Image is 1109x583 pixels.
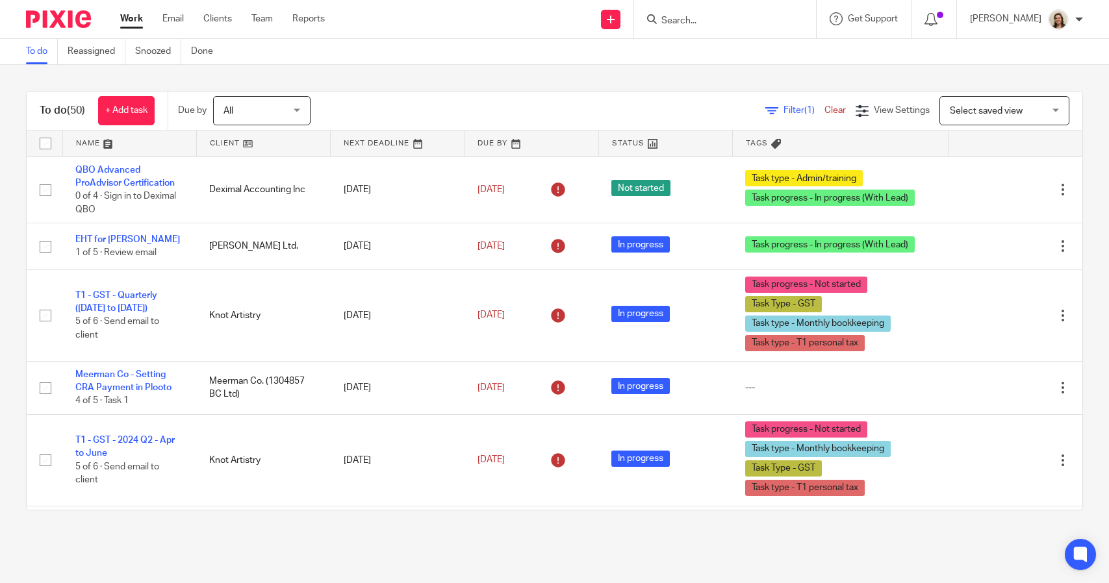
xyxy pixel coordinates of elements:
span: [DATE] [478,311,505,320]
a: Reports [292,12,325,25]
span: [DATE] [478,456,505,465]
a: QBO Advanced ProAdvisor Certification [75,166,175,188]
td: [DATE] [331,361,465,414]
a: Meerman Co - Setting CRA Payment in Plooto [75,370,172,392]
a: + Add task [98,96,155,125]
a: Reassigned [68,39,125,64]
span: 5 of 6 · Send email to client [75,462,159,485]
h1: To do [40,104,85,118]
span: Task type - Monthly bookkeeping [745,316,891,332]
span: Task Type - GST [745,296,822,312]
td: Knot Artistry [196,269,330,361]
input: Search [660,16,777,27]
span: Task type - T1 personal tax [745,480,865,496]
span: Task Type - GST [745,460,822,477]
span: (50) [67,105,85,116]
td: [DATE] [331,156,465,223]
td: [DATE] [331,223,465,269]
td: Deximal Accounting Inc [196,156,330,223]
span: [DATE] [478,383,505,392]
span: In progress [611,378,670,394]
span: (1) [804,106,815,115]
span: Task progress - Not started [745,277,867,293]
a: Email [162,12,184,25]
a: Snoozed [135,39,181,64]
img: Pixie [26,10,91,28]
a: To do [26,39,58,64]
td: [DATE] [331,414,465,506]
span: In progress [611,451,670,467]
td: Meerman Co. (1304857 BC Ltd) [196,361,330,414]
p: [PERSON_NAME] [970,12,1041,25]
a: Work [120,12,143,25]
span: In progress [611,306,670,322]
span: Task type - T1 personal tax [745,335,865,351]
a: T1 - GST - Quarterly ([DATE] to [DATE]) [75,291,157,313]
span: Filter [784,106,824,115]
span: Task progress - In progress (With Lead) [745,236,915,253]
span: Tags [746,140,768,147]
span: Task progress - Not started [745,421,867,438]
span: 0 of 4 · Sign in to Deximal QBO [75,192,176,214]
span: Task type - Monthly bookkeeping [745,441,891,457]
span: 4 of 5 · Task 1 [75,397,129,406]
span: 5 of 6 · Send email to client [75,317,159,340]
td: [PERSON_NAME] Ltd. [196,223,330,269]
span: 1 of 5 · Review email [75,249,157,258]
span: View Settings [874,106,930,115]
td: Knot Artistry [196,414,330,506]
a: EHT for [PERSON_NAME] [75,235,180,244]
span: Not started [611,180,670,196]
a: Team [251,12,273,25]
p: Due by [178,104,207,117]
img: Morgan.JPG [1048,9,1069,30]
a: Clients [203,12,232,25]
span: [DATE] [478,185,505,194]
a: Done [191,39,223,64]
a: T1 - GST - 2024 Q2 - Apr to June [75,436,175,458]
span: Select saved view [950,106,1023,116]
span: Get Support [848,14,898,23]
span: All [223,106,233,116]
td: [DATE] [331,269,465,361]
span: Task type - Admin/training [745,170,863,186]
span: [DATE] [478,242,505,251]
span: In progress [611,236,670,253]
div: --- [745,381,935,394]
a: Clear [824,106,846,115]
span: Task progress - In progress (With Lead) [745,190,915,206]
